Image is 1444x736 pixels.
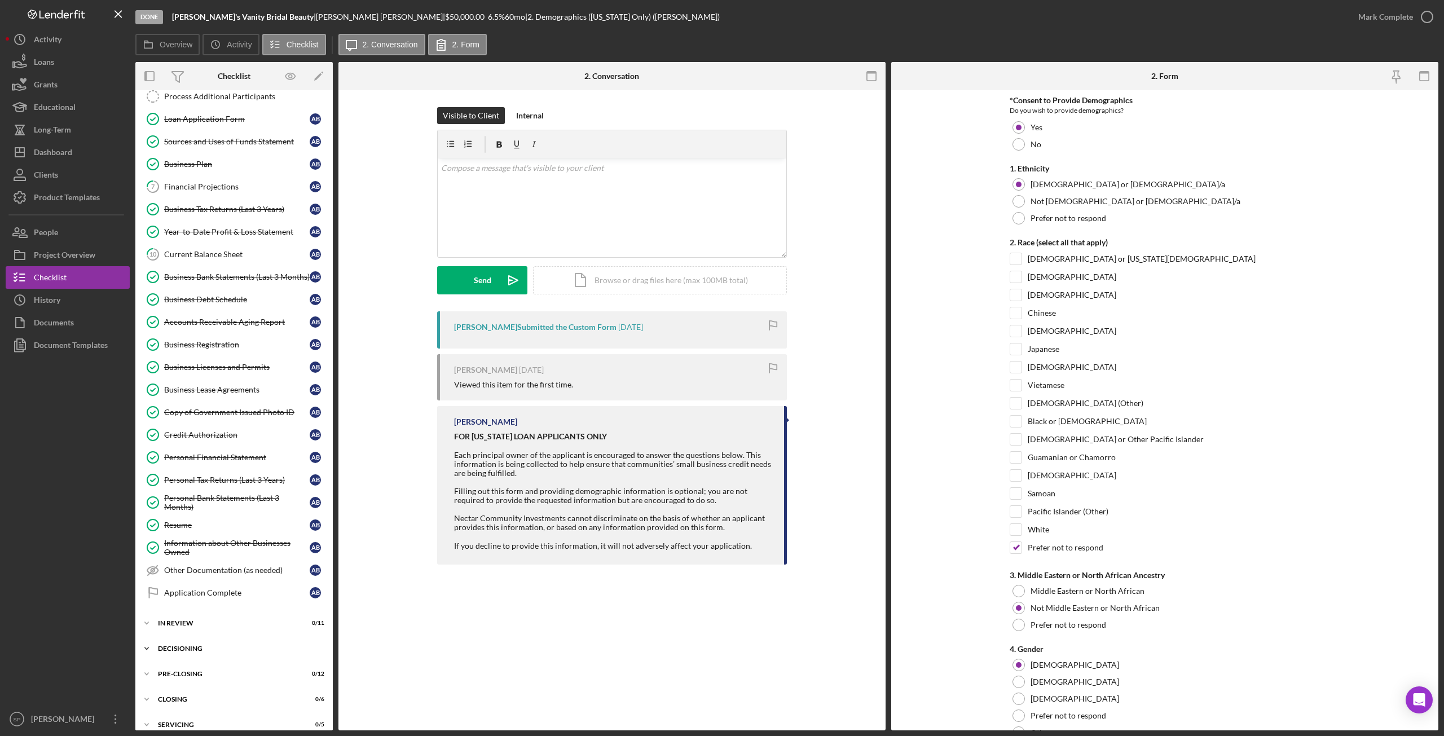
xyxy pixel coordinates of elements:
[135,10,163,24] div: Done
[510,107,549,124] button: Internal
[304,671,324,677] div: 0 / 12
[6,311,130,334] button: Documents
[310,339,321,350] div: A B
[34,311,74,337] div: Documents
[1028,380,1064,391] label: Vietamese
[262,34,326,55] button: Checklist
[164,160,310,169] div: Business Plan
[164,295,310,304] div: Business Debt Schedule
[1028,362,1116,373] label: [DEMOGRAPHIC_DATA]
[1028,398,1143,409] label: [DEMOGRAPHIC_DATA] (Other)
[141,221,327,243] a: Year-to-Date Profit & Loss StatementAB
[164,114,310,124] div: Loan Application Form
[6,266,130,289] button: Checklist
[218,72,250,81] div: Checklist
[310,429,321,440] div: A B
[6,73,130,96] a: Grants
[141,333,327,356] a: Business RegistrationAB
[310,497,321,508] div: A B
[1028,271,1116,283] label: [DEMOGRAPHIC_DATA]
[141,311,327,333] a: Accounts Receivable Aging ReportAB
[6,186,130,209] button: Product Templates
[1031,587,1144,596] label: Middle Eastern or North African
[1031,197,1240,206] label: Not [DEMOGRAPHIC_DATA] or [DEMOGRAPHIC_DATA]/a
[454,541,773,550] div: If you decline to provide this information, it will not adversely affect your application.
[454,478,773,505] div: Filling out this form and providing demographic information is optional; you are not required to ...
[34,96,76,121] div: Educational
[6,28,130,51] button: Activity
[34,141,72,166] div: Dashboard
[14,716,21,722] text: SP
[437,266,527,294] button: Send
[1010,238,1320,247] div: 2. Race (select all that apply)
[1031,620,1106,629] label: Prefer not to respond
[310,565,321,576] div: A B
[158,721,296,728] div: Servicing
[1010,96,1320,105] div: *Consent to Provide Demographics
[304,721,324,728] div: 0 / 5
[164,137,310,146] div: Sources and Uses of Funds Statement
[34,334,108,359] div: Document Templates
[164,385,310,394] div: Business Lease Agreements
[202,34,259,55] button: Activity
[310,158,321,170] div: A B
[445,12,488,21] div: $50,000.00
[338,34,425,55] button: 2. Conversation
[164,453,310,462] div: Personal Financial Statement
[428,34,487,55] button: 2. Form
[164,182,310,191] div: Financial Projections
[34,186,100,211] div: Product Templates
[310,362,321,373] div: A B
[519,365,544,374] time: 2025-05-21 22:56
[584,72,639,81] div: 2. Conversation
[34,221,58,246] div: People
[164,475,310,484] div: Personal Tax Returns (Last 3 Years)
[1028,325,1116,337] label: [DEMOGRAPHIC_DATA]
[1028,416,1147,427] label: Black or [DEMOGRAPHIC_DATA]
[452,40,479,49] label: 2. Form
[1028,542,1103,553] label: Prefer not to respond
[141,108,327,130] a: Loan Application FormAB
[505,12,525,21] div: 60 mo
[141,288,327,311] a: Business Debt ScheduleAB
[6,244,130,266] button: Project Overview
[1010,571,1320,580] div: 3. Middle Eastern or North African Ancestry
[164,566,310,575] div: Other Documentation (as needed)
[34,164,58,189] div: Clients
[141,514,327,536] a: ResumeAB
[141,559,327,581] a: Other Documentation (as needed)AB
[141,469,327,491] a: Personal Tax Returns (Last 3 Years)AB
[1031,123,1042,132] label: Yes
[454,380,573,389] div: Viewed this item for the first time.
[1028,307,1056,319] label: Chinese
[164,318,310,327] div: Accounts Receivable Aging Report
[454,514,773,532] div: Nectar Community Investments cannot discriminate on the basis of whether an applicant provides th...
[1031,660,1119,669] label: [DEMOGRAPHIC_DATA]
[164,227,310,236] div: Year-to-Date Profit & Loss Statement
[316,12,445,21] div: [PERSON_NAME] [PERSON_NAME] |
[454,365,517,374] div: [PERSON_NAME]
[6,164,130,186] a: Clients
[164,340,310,349] div: Business Registration
[172,12,316,21] div: |
[6,289,130,311] button: History
[6,334,130,356] button: Document Templates
[158,645,319,652] div: Decisioning
[310,384,321,395] div: A B
[310,204,321,215] div: A B
[1028,253,1256,265] label: [DEMOGRAPHIC_DATA] or [US_STATE][DEMOGRAPHIC_DATA]
[310,294,321,305] div: A B
[149,250,157,258] tspan: 10
[6,708,130,730] button: SP[PERSON_NAME]
[310,271,321,283] div: A B
[34,266,67,292] div: Checklist
[310,542,321,553] div: A B
[1010,645,1320,654] div: 4. Gender
[34,118,71,144] div: Long-Term
[164,521,310,530] div: Resume
[141,424,327,446] a: Credit AuthorizationAB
